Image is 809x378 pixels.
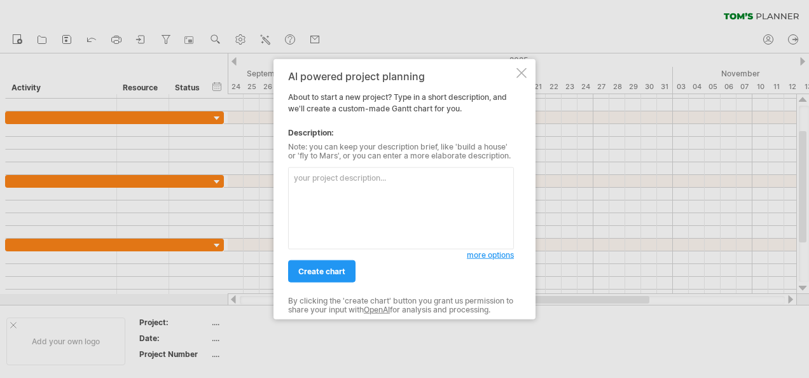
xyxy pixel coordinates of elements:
a: create chart [288,260,356,283]
a: OpenAI [364,305,390,314]
div: By clicking the 'create chart' button you grant us permission to share your input with for analys... [288,297,514,315]
div: Note: you can keep your description brief, like 'build a house' or 'fly to Mars', or you can ente... [288,143,514,161]
span: create chart [298,267,345,276]
div: Description: [288,127,514,139]
div: AI powered project planning [288,71,514,82]
div: About to start a new project? Type in a short description, and we'll create a custom-made Gantt c... [288,71,514,308]
a: more options [467,249,514,261]
span: more options [467,250,514,260]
